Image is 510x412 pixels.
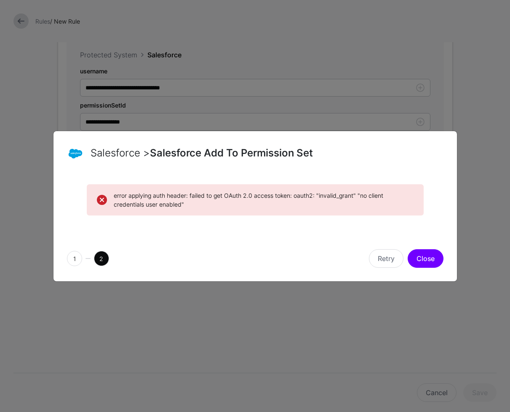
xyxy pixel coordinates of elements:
[150,147,313,159] span: Salesforce Add To Permission Set
[67,145,84,162] img: svg+xml;base64,PHN2ZyB3aWR0aD0iNjQiIGhlaWdodD0iNjQiIHZpZXdCb3g9IjAgMCA2NCA2NCIgZmlsbD0ibm9uZSIgeG...
[114,191,414,209] span: error applying auth header: failed to get OAuth 2.0 access token: oauth2: "invalid_grant" "no cli...
[408,249,443,268] button: Close
[369,249,403,268] button: Retry
[67,251,82,266] span: 1
[94,251,109,266] span: 2
[91,147,150,159] span: Salesforce >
